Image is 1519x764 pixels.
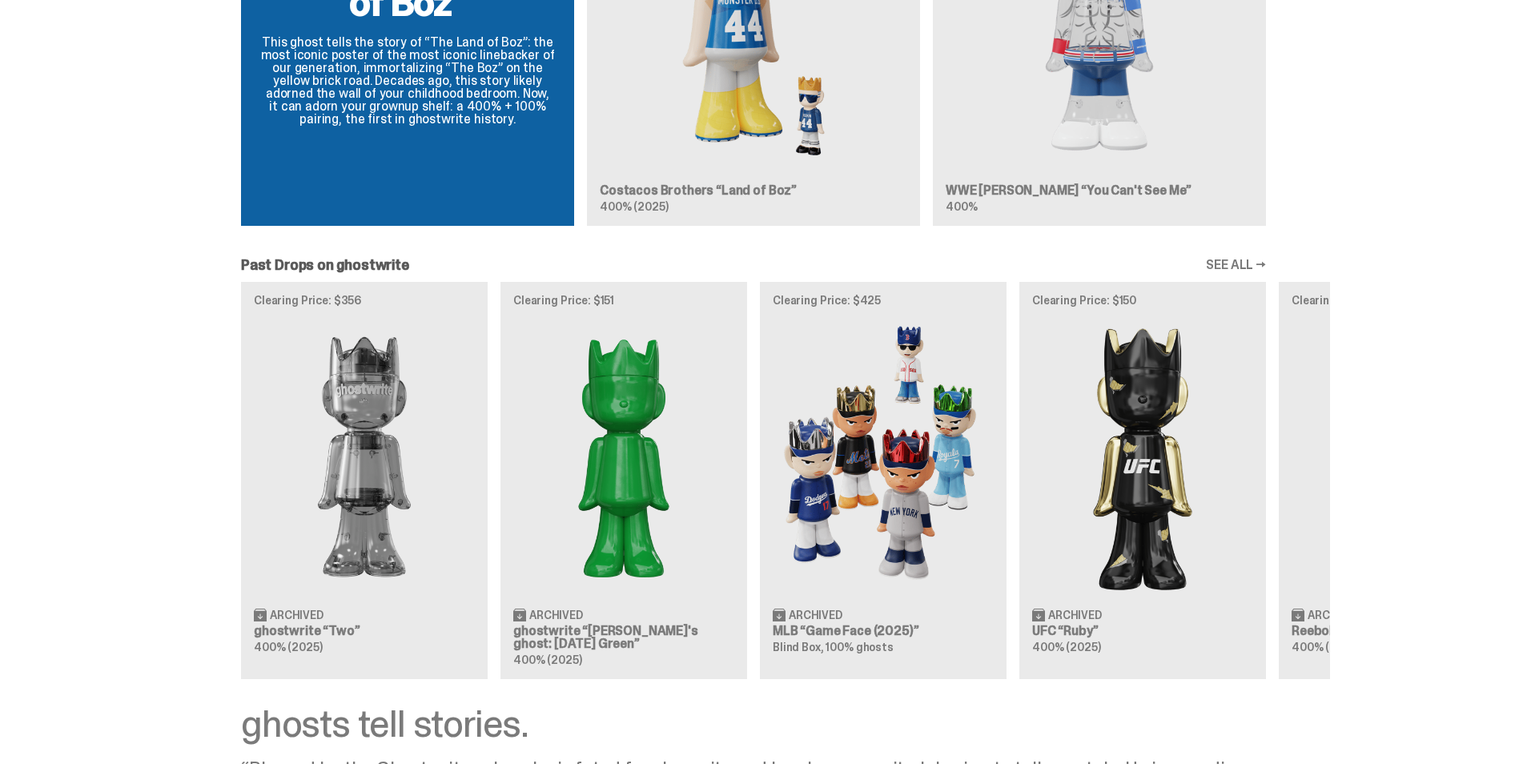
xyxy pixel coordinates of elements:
p: Clearing Price: $100 [1292,295,1513,306]
span: Archived [789,609,842,621]
span: 400% (2025) [513,653,581,667]
span: 400% (2025) [600,199,668,214]
span: Archived [1048,609,1102,621]
img: Game Face (2025) [773,319,994,595]
p: Clearing Price: $356 [254,295,475,306]
h2: Past Drops on ghostwrite [241,258,409,272]
h3: ghostwrite “Two” [254,625,475,637]
span: Blind Box, [773,640,824,654]
span: 400% (2025) [1292,640,1360,654]
span: Archived [270,609,323,621]
span: 100% ghosts [826,640,893,654]
span: 400% (2025) [254,640,322,654]
h3: WWE [PERSON_NAME] “You Can't See Me” [946,184,1253,197]
a: Clearing Price: $425 Game Face (2025) Archived [760,282,1007,679]
img: Court Victory [1292,319,1513,595]
h3: Costacos Brothers “Land of Boz” [600,184,907,197]
img: Schrödinger's ghost: Sunday Green [513,319,734,595]
h3: Reebok “Court Victory” [1292,625,1513,637]
p: This ghost tells the story of “The Land of Boz”: the most iconic poster of the most iconic lineba... [260,36,555,126]
p: Clearing Price: $150 [1032,295,1253,306]
h3: ghostwrite “[PERSON_NAME]'s ghost: [DATE] Green” [513,625,734,650]
img: Ruby [1032,319,1253,595]
img: Two [254,319,475,595]
div: ghosts tell stories. [241,705,1266,743]
a: Clearing Price: $151 Schrödinger's ghost: Sunday Green Archived [500,282,747,679]
h3: UFC “Ruby” [1032,625,1253,637]
p: Clearing Price: $151 [513,295,734,306]
a: Clearing Price: $150 Ruby Archived [1019,282,1266,679]
a: SEE ALL → [1206,259,1266,271]
span: 400% [946,199,977,214]
span: 400% (2025) [1032,640,1100,654]
h3: MLB “Game Face (2025)” [773,625,994,637]
span: Archived [529,609,583,621]
span: Archived [1308,609,1361,621]
p: Clearing Price: $425 [773,295,994,306]
a: Clearing Price: $356 Two Archived [241,282,488,679]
